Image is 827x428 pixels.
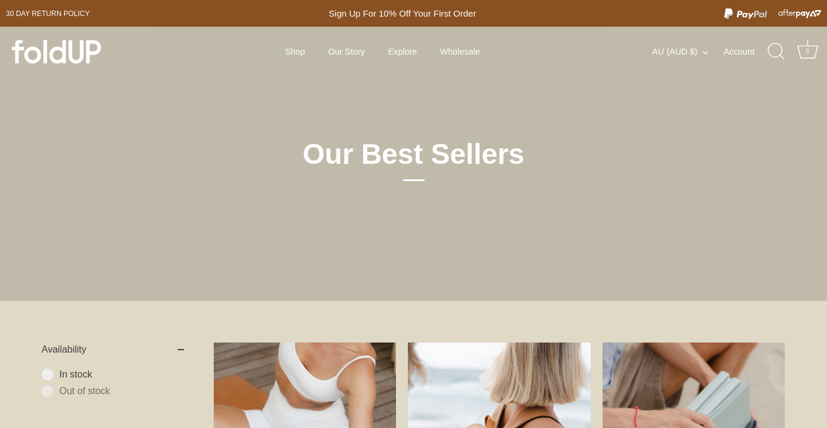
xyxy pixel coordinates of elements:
a: 30 day Return policy [6,7,90,21]
a: Cart [794,39,820,65]
span: Out of stock [59,385,184,397]
img: foldUP [12,40,101,64]
a: Search [763,39,790,65]
a: Explore [378,40,427,63]
a: Shop [275,40,315,63]
a: Account [724,45,766,59]
span: In stock [59,369,184,381]
h1: Our Best Sellers [203,137,625,181]
summary: Availability [42,331,184,369]
a: Wholesale [430,40,490,63]
div: Primary navigation [256,40,509,63]
button: AU (AUD $) [652,46,721,57]
a: Our Story [318,40,375,63]
a: foldUP [12,40,125,64]
div: 0 [801,46,813,58]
